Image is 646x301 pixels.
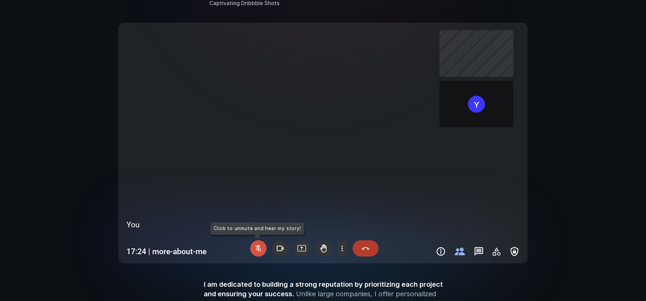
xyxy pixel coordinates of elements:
p: Y [474,100,479,110]
span: I am dedicated to building a strong reputation by prioritizing each project and ensuring your suc... [204,280,445,298]
p: Click to unmute and hear my story! [214,226,301,231]
span: . [292,290,294,298]
span: You [126,220,140,229]
p: 17:24 | more-about-me [126,247,207,257]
